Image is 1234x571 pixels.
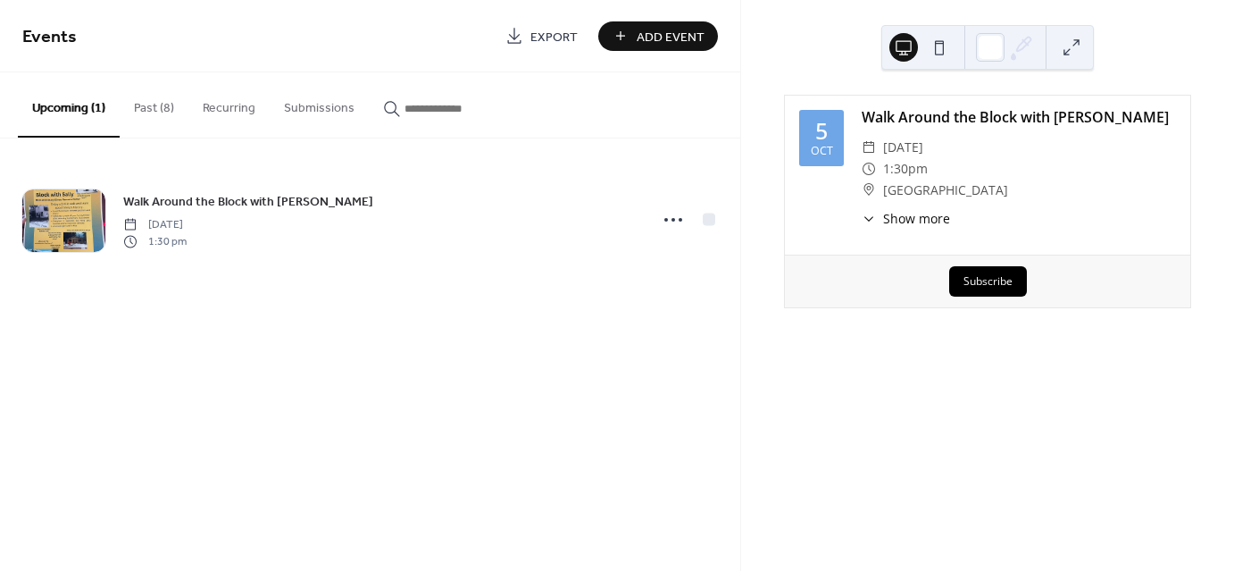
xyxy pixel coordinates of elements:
span: Show more [883,209,950,228]
div: ​ [862,180,876,201]
span: 1:30 pm [123,233,187,249]
span: Events [22,20,77,55]
button: Past (8) [120,72,188,136]
div: ​ [862,137,876,158]
span: [GEOGRAPHIC_DATA] [883,180,1008,201]
a: Export [492,21,591,51]
span: [DATE] [883,137,923,158]
span: 1:30pm [883,158,928,180]
div: 5 [815,120,828,142]
span: Export [530,28,578,46]
button: Subscribe [949,266,1027,297]
button: Submissions [270,72,369,136]
div: Walk Around the Block with [PERSON_NAME] [862,106,1176,128]
button: Add Event [598,21,718,51]
button: Upcoming (1) [18,72,120,138]
span: [DATE] [123,217,187,233]
div: Oct [811,146,833,157]
button: Recurring [188,72,270,136]
span: Add Event [637,28,705,46]
button: ​Show more [862,209,950,228]
a: Walk Around the Block with [PERSON_NAME] [123,191,373,212]
span: Walk Around the Block with [PERSON_NAME] [123,193,373,212]
div: ​ [862,209,876,228]
div: ​ [862,158,876,180]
